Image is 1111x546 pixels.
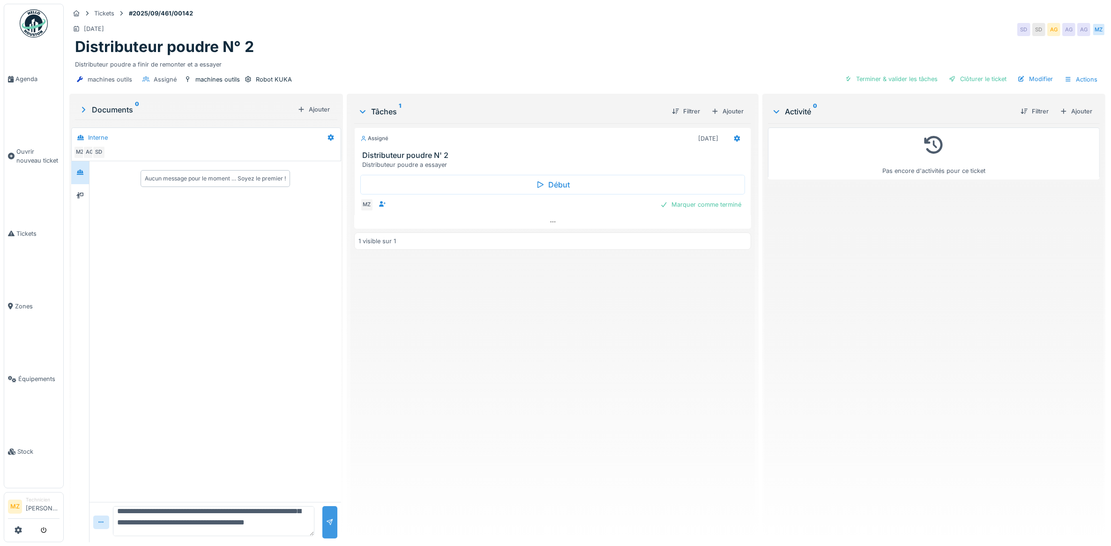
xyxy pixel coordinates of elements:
[841,73,941,85] div: Terminer & valider les tâches
[4,343,63,415] a: Équipements
[358,106,665,117] div: Tâches
[772,106,1013,117] div: Activité
[1032,23,1045,36] div: SD
[74,146,87,159] div: MZ
[154,75,177,84] div: Assigné
[88,75,132,84] div: machines outils
[83,146,96,159] div: AG
[8,500,22,514] li: MZ
[92,146,105,159] div: SD
[813,106,817,117] sup: 0
[195,75,240,84] div: machines outils
[26,496,60,503] div: Technicien
[656,198,745,211] div: Marquer comme terminé
[294,103,334,116] div: Ajouter
[26,496,60,516] li: [PERSON_NAME]
[88,133,108,142] div: Interne
[945,73,1010,85] div: Clôturer le ticket
[1014,73,1057,85] div: Modifier
[399,106,401,117] sup: 1
[1060,73,1102,86] div: Actions
[16,147,60,165] span: Ouvrir nouveau ticket
[362,160,747,169] div: Distributeur poudre a essayer
[360,135,388,142] div: Assigné
[94,9,114,18] div: Tickets
[256,75,292,84] div: Robot KUKA
[79,104,294,115] div: Documents
[135,104,139,115] sup: 0
[360,198,373,211] div: MZ
[17,447,60,456] span: Stock
[4,115,63,197] a: Ouvrir nouveau ticket
[4,415,63,488] a: Stock
[8,496,60,519] a: MZ Technicien[PERSON_NAME]
[16,229,60,238] span: Tickets
[4,197,63,270] a: Tickets
[145,174,286,183] div: Aucun message pour le moment … Soyez le premier !
[1047,23,1060,36] div: AG
[75,56,1100,69] div: Distributeur poudre a finir de remonter et a essayer
[774,132,1094,175] div: Pas encore d'activités pour ce ticket
[125,9,197,18] strong: #2025/09/461/00142
[1092,23,1105,36] div: MZ
[1017,105,1052,118] div: Filtrer
[1056,105,1096,118] div: Ajouter
[4,43,63,115] a: Agenda
[15,302,60,311] span: Zones
[15,75,60,83] span: Agenda
[708,105,747,118] div: Ajouter
[1017,23,1030,36] div: SD
[18,374,60,383] span: Équipements
[1077,23,1090,36] div: AG
[20,9,48,37] img: Badge_color-CXgf-gQk.svg
[75,38,254,56] h1: Distributeur poudre N° 2
[698,134,718,143] div: [DATE]
[358,237,396,246] div: 1 visible sur 1
[668,105,704,118] div: Filtrer
[84,24,104,33] div: [DATE]
[360,175,746,194] div: Début
[4,270,63,343] a: Zones
[1062,23,1075,36] div: AG
[362,151,747,160] h3: Distributeur poudre N' 2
